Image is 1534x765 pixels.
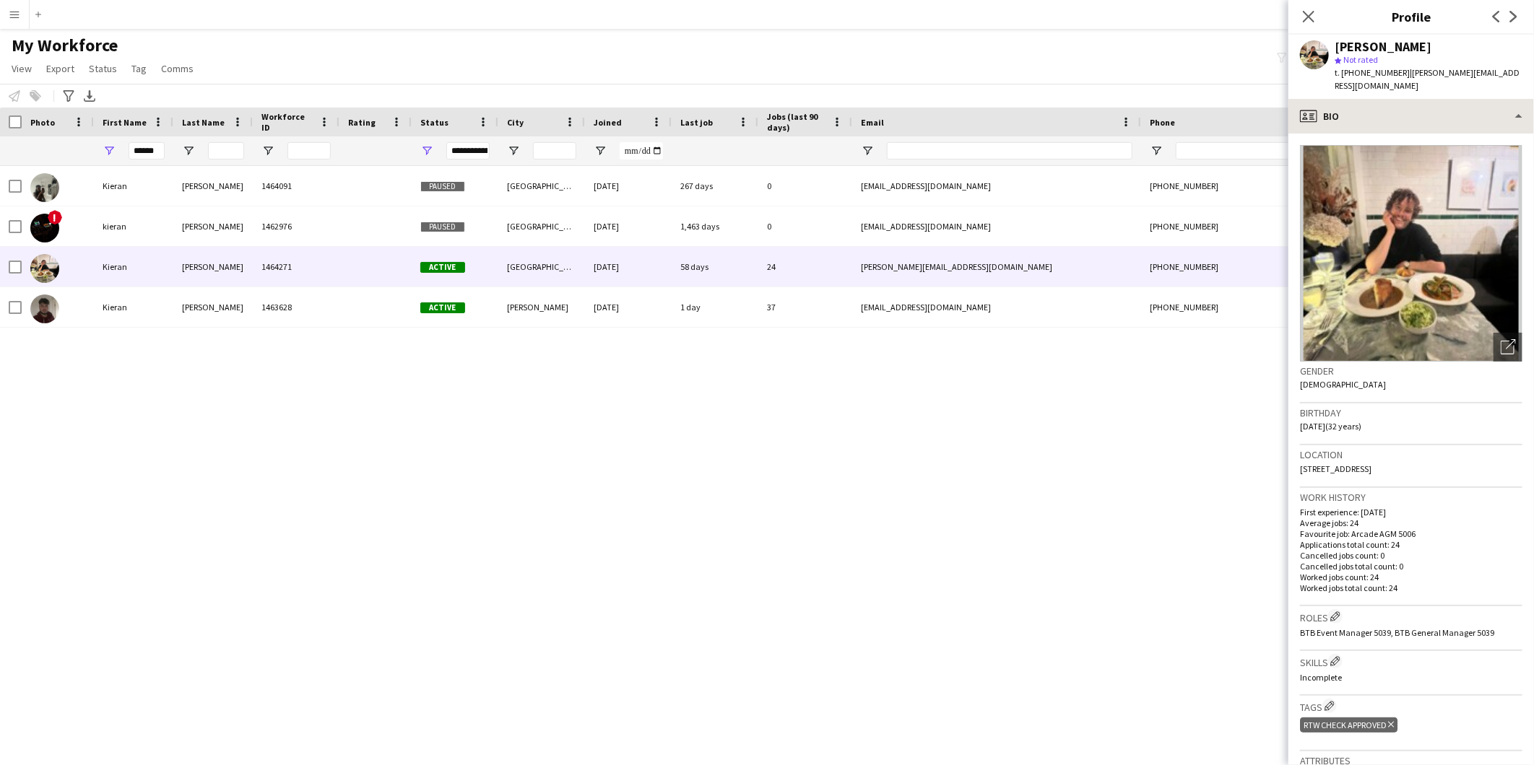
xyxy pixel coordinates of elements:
div: [EMAIL_ADDRESS][DOMAIN_NAME] [852,166,1141,206]
button: Open Filter Menu [182,144,195,157]
span: Status [420,117,448,128]
div: [PERSON_NAME][EMAIL_ADDRESS][DOMAIN_NAME] [852,247,1141,287]
span: First Name [103,117,147,128]
div: [PERSON_NAME] [173,287,253,327]
a: Tag [126,59,152,78]
div: [DATE] [585,287,672,327]
div: [PERSON_NAME] [173,166,253,206]
span: Active [420,302,465,313]
div: [DATE] [585,166,672,206]
span: Active [420,262,465,273]
h3: Tags [1300,699,1522,714]
div: RTW check approved [1300,717,1397,733]
h3: Roles [1300,609,1522,624]
div: [PHONE_NUMBER] [1141,287,1326,327]
div: 1,463 days [672,206,758,246]
h3: Profile [1288,7,1534,26]
span: Joined [594,117,622,128]
div: 0 [758,206,852,246]
a: Export [40,59,80,78]
input: Last Name Filter Input [208,142,244,159]
span: Paused [420,222,465,232]
div: Kieran [94,166,173,206]
span: BTB Event Manager 5039, BTB General Manager 5039 [1300,627,1494,638]
span: [DEMOGRAPHIC_DATA] [1300,379,1386,390]
p: Favourite job: Arcade AGM 5006 [1300,528,1522,539]
div: 1464091 [253,166,339,206]
span: Comms [161,62,194,75]
span: ! [48,210,62,224]
div: [EMAIL_ADDRESS][DOMAIN_NAME] [852,206,1141,246]
div: [DATE] [585,247,672,287]
button: Open Filter Menu [861,144,874,157]
div: [PERSON_NAME] [498,287,585,327]
img: Crew avatar or photo [1300,145,1522,362]
a: Comms [155,59,199,78]
span: Last job [680,117,713,128]
div: [EMAIL_ADDRESS][DOMAIN_NAME] [852,287,1141,327]
button: Open Filter Menu [507,144,520,157]
span: My Workforce [12,35,118,56]
div: [PHONE_NUMBER] [1141,206,1326,246]
input: City Filter Input [533,142,576,159]
span: Status [89,62,117,75]
span: Export [46,62,74,75]
h3: Skills [1300,654,1522,669]
button: Open Filter Menu [1150,144,1163,157]
div: 58 days [672,247,758,287]
div: 1464271 [253,247,339,287]
h3: Work history [1300,491,1522,504]
img: Kieran Turrell [30,294,59,323]
span: Workforce ID [261,111,313,133]
span: Phone [1150,117,1175,128]
p: First experience: [DATE] [1300,507,1522,517]
a: View [6,59,38,78]
button: Open Filter Menu [103,144,116,157]
input: Workforce ID Filter Input [287,142,331,159]
span: Rating [348,117,376,128]
p: Average jobs: 24 [1300,517,1522,528]
div: 24 [758,247,852,287]
div: 1463628 [253,287,339,327]
input: First Name Filter Input [129,142,165,159]
div: [GEOGRAPHIC_DATA] [498,247,585,287]
span: Photo [30,117,55,128]
div: Kieran [94,247,173,287]
img: kieran dale [30,214,59,242]
div: [PHONE_NUMBER] [1141,247,1326,287]
div: [PERSON_NAME] [173,247,253,287]
p: Cancelled jobs total count: 0 [1300,561,1522,572]
div: 1462976 [253,206,339,246]
img: Kieran Clarke [30,173,59,202]
input: Phone Filter Input [1176,142,1317,159]
p: Worked jobs count: 24 [1300,572,1522,582]
p: Worked jobs total count: 24 [1300,582,1522,593]
span: Email [861,117,884,128]
h3: Location [1300,448,1522,461]
div: [PHONE_NUMBER] [1141,166,1326,206]
input: Email Filter Input [887,142,1132,159]
input: Joined Filter Input [620,142,663,159]
div: [DATE] [585,206,672,246]
button: Open Filter Menu [261,144,274,157]
h3: Birthday [1300,406,1522,419]
h3: Gender [1300,364,1522,377]
div: 0 [758,166,852,206]
span: | [PERSON_NAME][EMAIL_ADDRESS][DOMAIN_NAME] [1335,67,1520,91]
p: Incomplete [1300,672,1522,683]
div: 267 days [672,166,758,206]
div: [GEOGRAPHIC_DATA] [498,206,585,246]
span: City [507,117,524,128]
div: Kieran [94,287,173,327]
p: Applications total count: 24 [1300,539,1522,550]
span: Tag [131,62,147,75]
button: Open Filter Menu [420,144,433,157]
app-action-btn: Advanced filters [60,87,77,105]
span: Jobs (last 90 days) [767,111,826,133]
div: 37 [758,287,852,327]
span: [STREET_ADDRESS] [1300,463,1371,474]
div: [GEOGRAPHIC_DATA] [498,166,585,206]
span: View [12,62,32,75]
p: Cancelled jobs count: 0 [1300,550,1522,561]
div: 1 day [672,287,758,327]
